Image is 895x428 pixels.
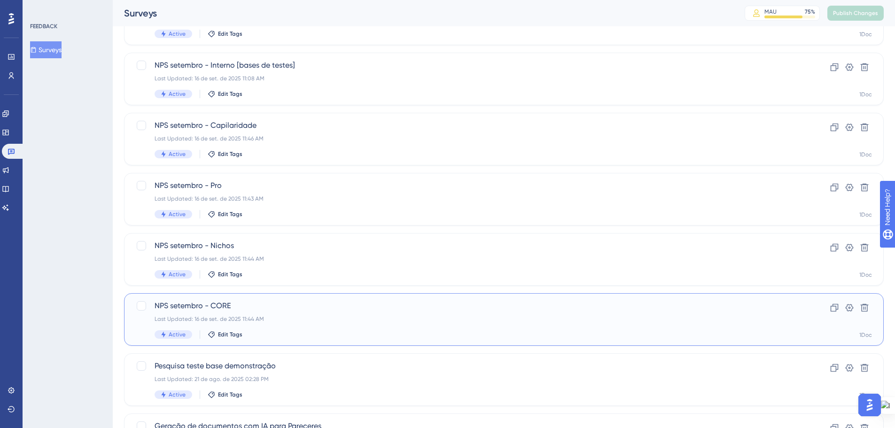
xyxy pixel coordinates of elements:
[30,23,57,30] div: FEEDBACK
[155,315,778,323] div: Last Updated: 16 de set. de 2025 11:44 AM
[859,91,872,98] div: 1Doc
[155,180,778,191] span: NPS setembro - Pro
[169,331,186,338] span: Active
[859,331,872,339] div: 1Doc
[155,375,778,383] div: Last Updated: 21 de ago. de 2025 02:28 PM
[859,271,872,279] div: 1Doc
[169,271,186,278] span: Active
[218,30,242,38] span: Edit Tags
[805,8,815,16] div: 75 %
[169,30,186,38] span: Active
[155,195,778,202] div: Last Updated: 16 de set. de 2025 11:43 AM
[30,41,62,58] button: Surveys
[169,150,186,158] span: Active
[208,331,242,338] button: Edit Tags
[155,60,778,71] span: NPS setembro - Interno [bases de testes]
[218,210,242,218] span: Edit Tags
[859,31,872,38] div: 1Doc
[169,210,186,218] span: Active
[155,135,778,142] div: Last Updated: 16 de set. de 2025 11:46 AM
[208,30,242,38] button: Edit Tags
[208,391,242,398] button: Edit Tags
[169,90,186,98] span: Active
[764,8,777,16] div: MAU
[218,271,242,278] span: Edit Tags
[833,9,878,17] span: Publish Changes
[859,151,872,158] div: 1Doc
[22,2,59,14] span: Need Help?
[218,391,242,398] span: Edit Tags
[218,331,242,338] span: Edit Tags
[208,271,242,278] button: Edit Tags
[859,211,872,218] div: 1Doc
[208,210,242,218] button: Edit Tags
[859,391,872,399] div: 1Doc
[856,391,884,419] iframe: UserGuiding AI Assistant Launcher
[208,150,242,158] button: Edit Tags
[827,6,884,21] button: Publish Changes
[155,75,778,82] div: Last Updated: 16 de set. de 2025 11:08 AM
[155,255,778,263] div: Last Updated: 16 de set. de 2025 11:44 AM
[208,90,242,98] button: Edit Tags
[124,7,721,20] div: Surveys
[218,90,242,98] span: Edit Tags
[169,391,186,398] span: Active
[155,240,778,251] span: NPS setembro - Nichos
[155,120,778,131] span: NPS setembro - Capilaridade
[218,150,242,158] span: Edit Tags
[155,300,778,311] span: NPS setembro - CORE
[155,360,778,372] span: Pesquisa teste base demonstração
